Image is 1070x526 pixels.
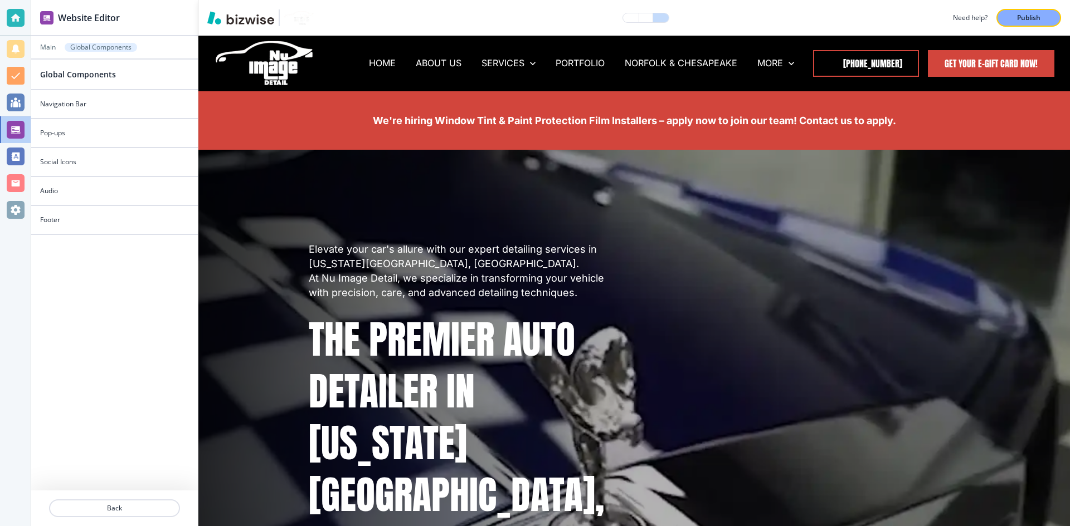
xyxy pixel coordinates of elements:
div: Pop-ups [31,119,198,147]
img: editor icon [40,11,53,24]
p: HOME [369,57,396,70]
img: Bizwise Logo [207,11,274,24]
h4: Audio [40,186,58,196]
p: We're hiring Window Tint & Paint Protection Film Installers – apply now to join our team! Contact... [309,114,960,128]
div: Audio [31,177,198,205]
p: SERVICES [481,57,524,70]
button: Back [49,499,180,517]
div: Footer [31,206,198,234]
h4: Footer [40,215,60,225]
h2: Website Editor [58,11,120,24]
p: Elevate your car's allure with our expert detailing services in [US_STATE][GEOGRAPHIC_DATA], [GEO... [309,242,621,300]
h4: Social Icons [40,157,76,167]
button: Global Components [65,43,137,52]
p: PORTFOLIO [556,57,605,70]
div: Social Icons [31,148,198,176]
p: MORE [757,57,783,70]
p: ABOUT US [416,57,461,70]
p: Global Components [70,43,132,51]
p: Publish [1017,13,1040,23]
h3: Need help? [953,13,988,23]
button: Publish [996,9,1061,27]
a: [PHONE_NUMBER] [813,50,919,77]
p: NORFOLK & CHESAPEAKE [625,57,737,70]
div: Navigation Bar [31,90,198,118]
p: Back [50,503,179,513]
a: Get Your E-Gift Card Now! [928,50,1054,77]
button: Main [40,43,56,51]
img: Your Logo [284,11,314,24]
h4: Pop-ups [40,128,65,138]
h4: Navigation Bar [40,99,86,109]
img: NU Image Detail [215,40,315,86]
h2: Global Components [40,68,116,80]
